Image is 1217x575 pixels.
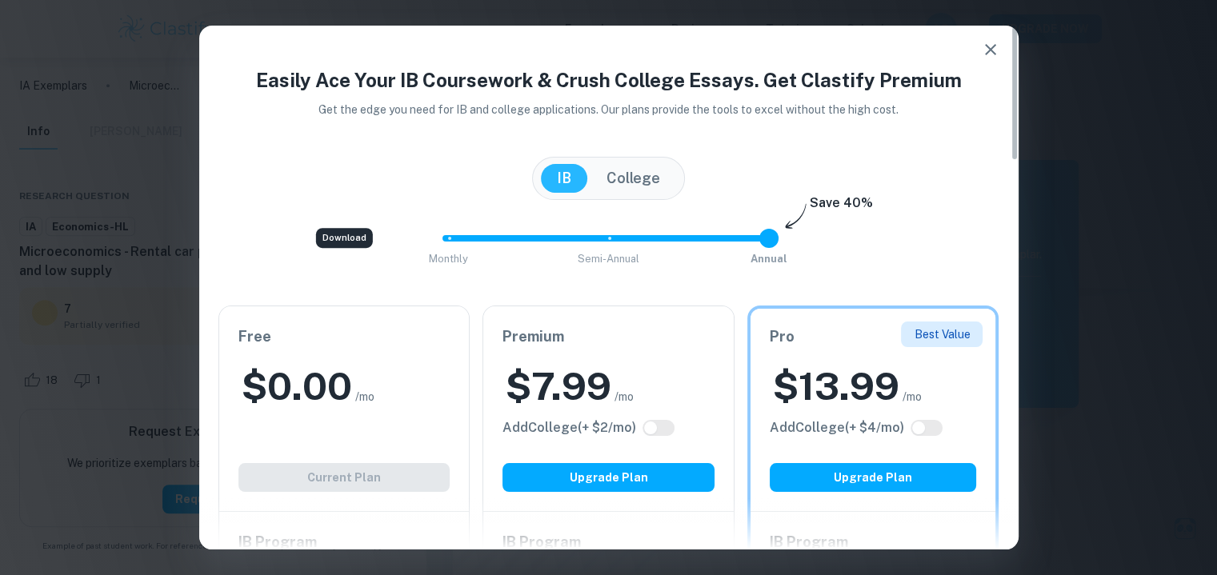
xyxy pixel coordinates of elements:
[785,203,807,230] img: subscription-arrow.svg
[770,418,904,437] h6: Click to see all the additional College features.
[770,463,977,492] button: Upgrade Plan
[770,325,977,348] h6: Pro
[903,388,922,405] span: /mo
[541,164,587,193] button: IB
[218,66,999,94] h4: Easily Ace Your IB Coursework & Crush College Essays. Get Clastify Premium
[429,253,468,265] span: Monthly
[242,361,352,412] h2: $ 0.00
[502,418,636,437] h6: Click to see all the additional College features.
[502,463,715,492] button: Upgrade Plan
[238,325,450,348] h6: Free
[773,361,899,412] h2: $ 13.99
[914,325,970,343] p: Best Value
[502,325,715,348] h6: Premium
[590,164,676,193] button: College
[615,388,634,405] span: /mo
[578,253,639,265] span: Semi-Annual
[316,228,373,248] div: Download
[506,361,611,412] h2: $ 7.99
[751,253,787,265] span: Annual
[296,101,921,118] p: Get the edge you need for IB and college applications. Our plans provide the tools to excel witho...
[355,388,374,405] span: /mo
[810,194,873,221] h6: Save 40%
